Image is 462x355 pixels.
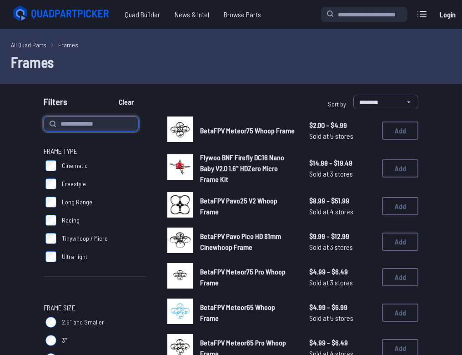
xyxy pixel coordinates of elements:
[167,299,193,324] img: image
[45,335,56,346] input: 3"
[382,268,418,286] button: Add
[167,5,216,24] a: News & Intel
[167,154,193,183] a: image
[200,232,281,251] span: BetaFPV Pavo Pico HD 81mm Cinewhoop Frame
[167,299,193,327] a: image
[167,228,193,253] img: image
[200,195,295,217] a: BetaFPV Pavo25 V2 Whoop Frame
[45,197,56,208] input: Long Range
[309,242,375,253] span: Sold at 3 stores
[200,303,275,322] span: BetaFPV Meteor65 Whoop Frame
[167,117,193,142] img: image
[167,117,193,145] a: image
[382,159,418,177] button: Add
[309,277,375,288] span: Sold at 3 stores
[45,160,56,171] input: Cinematic
[11,40,46,50] a: All Quad Parts
[45,233,56,244] input: Tinywhoop / Micro
[200,125,295,136] a: BetaFPV Meteor75 Whoop Frame
[44,146,77,157] span: Frame Type
[167,263,193,289] img: image
[62,234,108,243] span: Tinywhoop / Micro
[309,157,375,168] span: $14.99 - $19.49
[309,337,375,348] span: $4.99 - $6.49
[328,100,346,108] span: Sort by
[44,95,67,113] span: Filters
[309,231,375,242] span: $9.99 - $12.99
[62,179,86,188] span: Freestyle
[309,302,375,313] span: $4.99 - $6.99
[200,153,284,183] span: Flywoo BNF Firefly DC16 Nano Baby V2.0 1.6" HDZero Micro Frame Kit
[309,313,375,324] span: Sold at 5 stores
[117,5,167,24] a: Quad Builder
[382,304,418,322] button: Add
[11,51,451,73] h1: Frames
[62,216,80,225] span: Racing
[62,318,104,327] span: 2.5" and Smaller
[62,336,67,345] span: 3"
[200,196,277,216] span: BetaFPV Pavo25 V2 Whoop Frame
[167,228,193,256] a: image
[309,206,375,217] span: Sold at 4 stores
[45,317,56,328] input: 2.5" and Smaller
[353,95,418,109] select: Sort by
[309,168,375,179] span: Sold at 3 stores
[111,95,141,109] button: Clear
[200,266,295,288] a: BetaFPV Meteor75 Pro Whoop Frame
[62,161,88,170] span: Cinematic
[167,192,193,220] a: image
[382,233,418,251] button: Add
[437,5,458,24] a: Login
[309,120,375,131] span: $2.00 - $4.99
[200,231,295,253] a: BetaFPV Pavo Pico HD 81mm Cinewhoop Frame
[167,263,193,291] a: image
[309,195,375,206] span: $8.99 - $51.99
[200,302,295,324] a: BetaFPV Meteor65 Whoop Frame
[309,266,375,277] span: $4.99 - $6.49
[200,267,286,287] span: BetaFPV Meteor75 Pro Whoop Frame
[382,122,418,140] button: Add
[58,40,78,50] a: Frames
[62,252,87,261] span: Ultra-light
[216,5,268,24] a: Browse Parts
[382,197,418,215] button: Add
[44,302,75,313] span: Frame Size
[200,126,295,135] span: BetaFPV Meteor75 Whoop Frame
[45,251,56,262] input: Ultra-light
[167,192,193,218] img: image
[309,131,375,142] span: Sold at 5 stores
[45,215,56,226] input: Racing
[62,198,92,207] span: Long Range
[167,154,193,180] img: image
[200,152,295,185] a: Flywoo BNF Firefly DC16 Nano Baby V2.0 1.6" HDZero Micro Frame Kit
[45,178,56,189] input: Freestyle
